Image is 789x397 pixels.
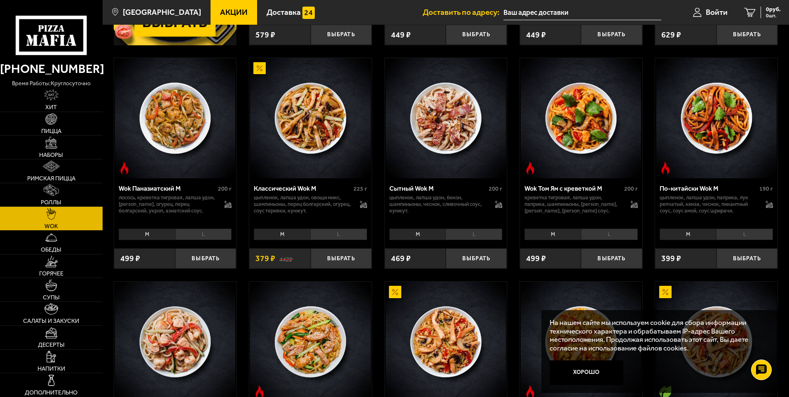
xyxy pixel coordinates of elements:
img: Акционный [389,286,401,298]
span: 379 ₽ [255,255,275,263]
span: 225 г [354,185,367,192]
img: 15daf4d41897b9f0e9f617042186c801.svg [302,7,315,19]
span: 399 ₽ [661,255,681,263]
button: Хорошо [550,360,624,385]
img: Акционный [253,62,266,75]
img: Острое блюдо [659,162,672,174]
span: Горячее [39,271,63,276]
img: Wok Паназиатский M [115,58,235,178]
li: L [581,229,638,240]
li: M [389,229,446,240]
p: цыпленок, лапша удон, бекон, шампиньоны, чеснок, сливочный соус, кунжут. [389,194,487,214]
span: Роллы [41,199,61,205]
span: Обеды [41,247,61,252]
span: 200 г [218,185,232,192]
li: M [119,229,175,240]
div: Сытный Wok M [389,184,487,192]
span: 469 ₽ [391,255,411,263]
span: Напитки [37,366,65,371]
button: Выбрать [311,25,372,45]
a: Острое блюдоПо-китайски Wok M [655,58,777,178]
li: L [445,229,502,240]
span: 200 г [624,185,638,192]
img: Сытный Wok M [386,58,506,178]
p: креветка тигровая, лапша удон, паприка, шампиньоны, [PERSON_NAME], [PERSON_NAME], [PERSON_NAME] с... [524,194,622,214]
button: Выбрать [311,248,372,269]
span: Доставка [267,8,301,16]
a: Острое блюдоWok Том Ям с креветкой M [520,58,642,178]
button: Выбрать [716,248,777,269]
span: Наборы [39,152,63,158]
button: Выбрать [581,248,642,269]
img: По-китайски Wok M [656,58,777,178]
img: Острое блюдо [524,162,536,174]
img: Классический Wok M [250,58,370,178]
p: цыпленок, лапша удон, овощи микс, шампиньоны, перец болгарский, огурец, соус терияки, кунжут. [254,194,351,214]
a: Сытный Wok M [385,58,507,178]
li: L [175,229,232,240]
span: 200 г [489,185,502,192]
span: 629 ₽ [661,31,681,39]
s: 442 ₽ [279,255,293,263]
div: Классический Wok M [254,184,351,192]
p: На нашем сайте мы используем cookie для сбора информации технического характера и обрабатываем IP... [550,318,765,353]
li: M [660,229,716,240]
span: Дополнительно [25,390,77,395]
a: Острое блюдоWok Паназиатский M [114,58,236,178]
span: Супы [43,294,60,300]
span: 449 ₽ [391,31,411,39]
img: Акционный [659,286,672,298]
span: Салаты и закуски [23,318,79,324]
span: 499 ₽ [526,255,546,263]
span: 499 ₽ [120,255,140,263]
span: Акции [220,8,248,16]
button: Выбрать [175,248,236,269]
span: 449 ₽ [526,31,546,39]
span: 190 г [759,185,773,192]
button: Выбрать [581,25,642,45]
a: АкционныйКлассический Wok M [249,58,372,178]
span: Хит [45,104,57,110]
span: Доставить по адресу: [423,8,503,16]
li: M [254,229,310,240]
span: Войти [706,8,728,16]
img: Wok Том Ям с креветкой M [521,58,641,178]
span: [GEOGRAPHIC_DATA] [123,8,201,16]
span: Пицца [41,128,61,134]
li: L [716,229,773,240]
div: По-китайски Wok M [660,184,757,192]
p: цыпленок, лапша удон, паприка, лук репчатый, кинза, чеснок, пикантный соус, соус Амой, соус шрирачи. [660,194,757,214]
li: M [524,229,581,240]
span: WOK [44,223,58,229]
span: Римская пицца [27,175,75,181]
span: 0 руб. [766,7,781,12]
span: 579 ₽ [255,31,275,39]
img: Острое блюдо [118,162,131,174]
span: Десерты [38,342,65,348]
span: 0 шт. [766,13,781,18]
button: Выбрать [716,25,777,45]
input: Ваш адрес доставки [503,5,661,20]
div: Wok Том Ям с креветкой M [524,184,622,192]
p: лосось, креветка тигровая, лапша удон, [PERSON_NAME], огурец, перец болгарский, укроп, азиатский ... [119,194,216,214]
div: Wok Паназиатский M [119,184,216,192]
button: Выбрать [446,248,507,269]
li: L [310,229,367,240]
button: Выбрать [446,25,507,45]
